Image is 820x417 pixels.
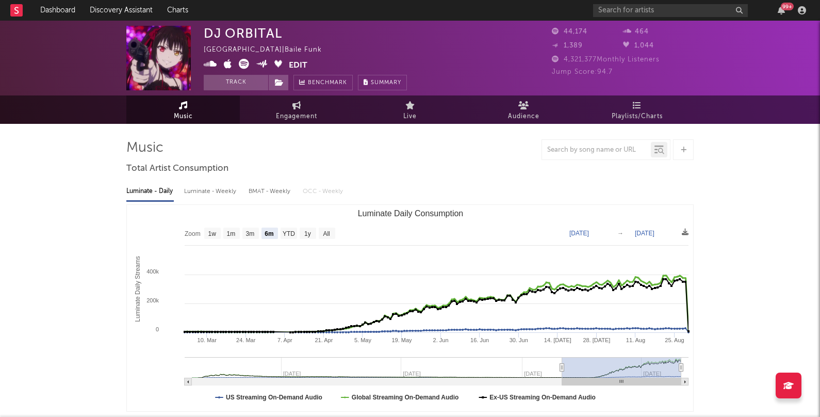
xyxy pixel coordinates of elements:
text: 1m [227,230,236,237]
text: 6m [265,230,273,237]
text: 400k [146,268,159,275]
text: 19. May [391,337,412,343]
text: Global Streaming On-Demand Audio [352,394,459,401]
text: 11. Aug [626,337,645,343]
span: Jump Score: 94.7 [552,69,613,75]
text: 7. Apr [277,337,292,343]
text: All [323,230,330,237]
text: 21. Apr [315,337,333,343]
a: Engagement [240,95,353,124]
text: 5. May [354,337,372,343]
text: YTD [283,230,295,237]
a: Playlists/Charts [580,95,694,124]
button: 99+ [778,6,785,14]
div: DJ ORBITAL [204,26,282,41]
input: Search for artists [593,4,748,17]
div: Luminate - Weekly [184,183,238,200]
span: 4,321,377 Monthly Listeners [552,56,660,63]
div: Luminate - Daily [126,183,174,200]
text: Luminate Daily Consumption [358,209,464,218]
text: Ex-US Streaming On-Demand Audio [489,394,596,401]
div: [GEOGRAPHIC_DATA] | Baile Funk [204,44,334,56]
span: Benchmark [308,77,347,89]
div: BMAT - Weekly [249,183,292,200]
span: 1,044 [623,42,654,49]
span: 464 [623,28,649,35]
text: 1y [304,230,311,237]
text: US Streaming On-Demand Audio [226,394,322,401]
span: Total Artist Consumption [126,163,228,175]
text: 1w [208,230,217,237]
span: Live [403,110,417,123]
button: Track [204,75,268,90]
text: [DATE] [569,230,589,237]
text: 2. Jun [433,337,449,343]
div: 99 + [781,3,794,10]
text: → [617,230,624,237]
text: 30. Jun [510,337,528,343]
text: 14. [DATE] [544,337,571,343]
text: [DATE] [635,230,654,237]
span: Audience [508,110,539,123]
text: Luminate Daily Streams [134,256,141,322]
text: 24. Mar [236,337,256,343]
text: 10. Mar [198,337,217,343]
a: Music [126,95,240,124]
span: Summary [371,80,401,86]
span: Music [174,110,193,123]
span: 44,174 [552,28,587,35]
text: 25. Aug [665,337,684,343]
input: Search by song name or URL [542,146,651,154]
text: 0 [156,326,159,332]
text: 200k [146,297,159,303]
span: Engagement [276,110,317,123]
text: Zoom [185,230,201,237]
span: 1,389 [552,42,583,49]
span: Playlists/Charts [612,110,663,123]
a: Benchmark [293,75,353,90]
a: Audience [467,95,580,124]
text: 3m [246,230,255,237]
text: 16. Jun [470,337,489,343]
svg: Luminate Daily Consumption [127,205,694,411]
button: Summary [358,75,407,90]
text: 28. [DATE] [583,337,610,343]
a: Live [353,95,467,124]
button: Edit [289,59,307,72]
